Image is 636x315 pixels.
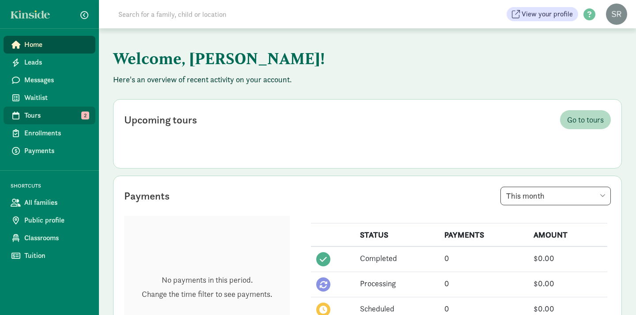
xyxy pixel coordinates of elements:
[360,277,434,289] div: Processing
[24,146,88,156] span: Payments
[113,74,622,85] p: Here's an overview of recent activity on your account.
[24,128,88,138] span: Enrollments
[24,92,88,103] span: Waitlist
[24,110,88,121] span: Tours
[4,229,95,247] a: Classrooms
[124,188,170,204] div: Payments
[360,303,434,315] div: Scheduled
[528,223,607,247] th: AMOUNT
[24,233,88,243] span: Classrooms
[444,303,523,315] div: 0
[4,142,95,160] a: Payments
[560,110,611,129] a: Go to tours
[4,36,95,54] a: Home
[24,215,88,226] span: Public profile
[444,277,523,289] div: 0
[534,303,602,315] div: $0.00
[124,112,197,128] div: Upcoming tours
[24,75,88,85] span: Messages
[534,252,602,264] div: $0.00
[142,289,272,300] p: Change the time filter to see payments.
[444,252,523,264] div: 0
[4,211,95,229] a: Public profile
[4,124,95,142] a: Enrollments
[142,275,272,285] p: No payments in this period.
[522,9,573,19] span: View your profile
[24,39,88,50] span: Home
[24,197,88,208] span: All families
[24,57,88,68] span: Leads
[113,42,550,74] h1: Welcome, [PERSON_NAME]!
[592,273,636,315] iframe: Chat Widget
[4,71,95,89] a: Messages
[534,277,602,289] div: $0.00
[439,223,528,247] th: PAYMENTS
[567,114,604,126] span: Go to tours
[360,252,434,264] div: Completed
[4,89,95,107] a: Waitlist
[507,7,578,21] button: View your profile
[4,247,95,265] a: Tuition
[24,250,88,261] span: Tuition
[4,194,95,211] a: All families
[81,111,89,119] span: 2
[355,223,439,247] th: STATUS
[4,54,95,71] a: Leads
[4,107,95,124] a: Tours 2
[113,5,361,23] input: Search for a family, child or location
